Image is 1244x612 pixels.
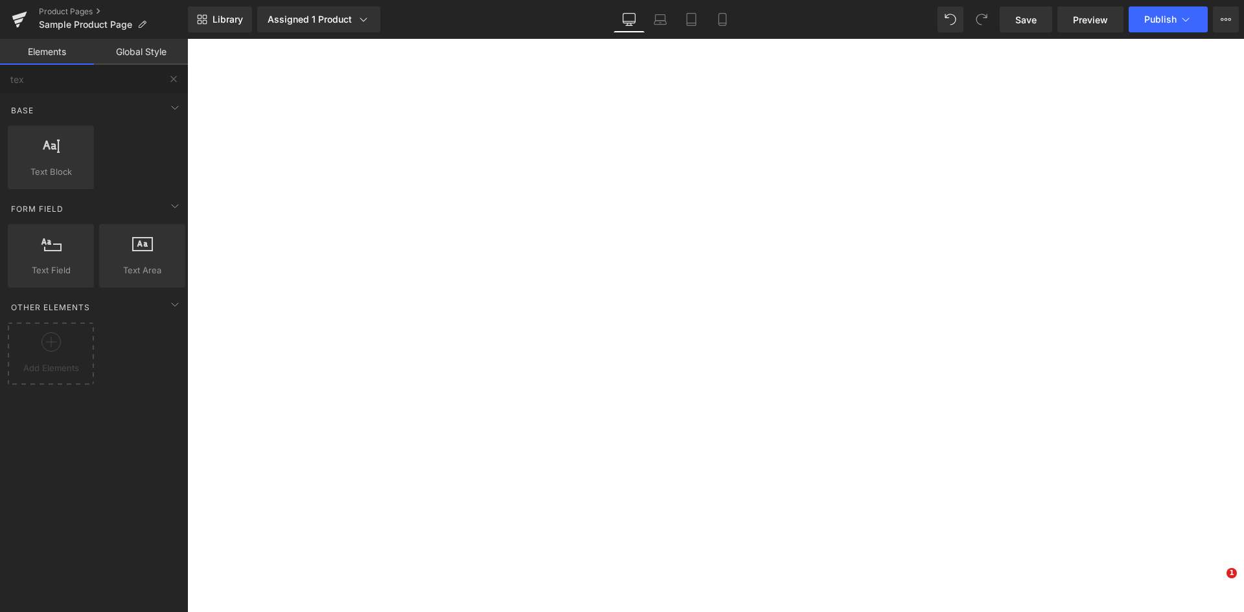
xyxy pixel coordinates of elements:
[11,361,91,375] span: Add Elements
[1200,568,1231,599] iframe: Intercom live chat
[676,6,707,32] a: Tablet
[1213,6,1239,32] button: More
[645,6,676,32] a: Laptop
[10,104,35,117] span: Base
[188,6,252,32] a: New Library
[1129,6,1208,32] button: Publish
[1057,6,1123,32] a: Preview
[614,6,645,32] a: Desktop
[938,6,963,32] button: Undo
[39,19,132,30] span: Sample Product Page
[1144,14,1177,25] span: Publish
[39,6,188,17] a: Product Pages
[10,203,65,215] span: Form Field
[12,264,90,277] span: Text Field
[1073,13,1108,27] span: Preview
[94,39,188,65] a: Global Style
[103,264,181,277] span: Text Area
[12,165,90,179] span: Text Block
[1015,13,1037,27] span: Save
[213,14,243,25] span: Library
[1227,568,1237,578] span: 1
[10,301,91,313] span: Other Elements
[268,13,370,26] div: Assigned 1 Product
[969,6,995,32] button: Redo
[707,6,738,32] a: Mobile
